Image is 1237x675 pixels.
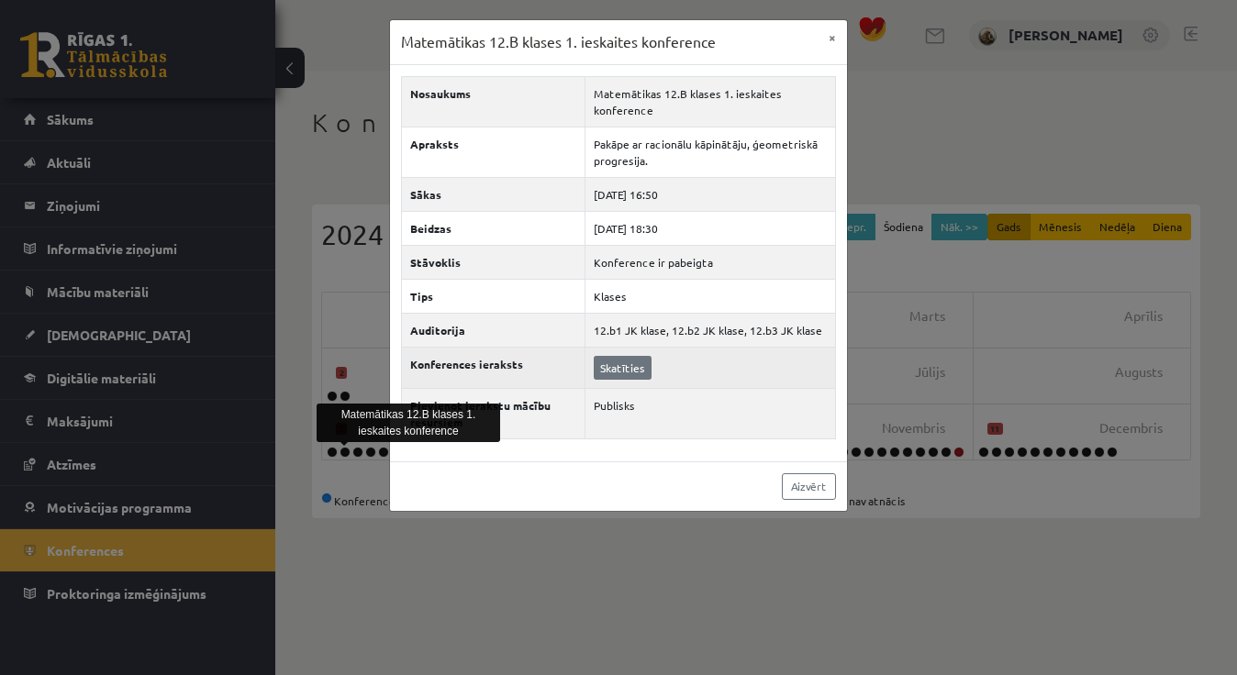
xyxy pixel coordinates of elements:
th: Tips [402,279,585,313]
th: Stāvoklis [402,245,585,279]
td: Konference ir pabeigta [585,245,836,279]
button: × [818,20,847,55]
th: Beidzas [402,211,585,245]
td: 12.b1 JK klase, 12.b2 JK klase, 12.b3 JK klase [585,313,836,347]
td: [DATE] 18:30 [585,211,836,245]
a: Aizvērt [782,473,836,500]
a: Skatīties [594,356,652,380]
div: Matemātikas 12.B klases 1. ieskaites konference [317,404,500,442]
td: Publisks [585,388,836,438]
td: [DATE] 16:50 [585,177,836,211]
td: Matemātikas 12.B klases 1. ieskaites konference [585,76,836,127]
th: Pievienot ierakstu mācību resursiem [402,388,585,438]
th: Sākas [402,177,585,211]
td: Klases [585,279,836,313]
th: Nosaukums [402,76,585,127]
h3: Matemātikas 12.B klases 1. ieskaites konference [401,31,716,53]
th: Konferences ieraksts [402,347,585,388]
th: Auditorija [402,313,585,347]
td: Pakāpe ar racionālu kāpinātāju, ģeometriskā progresija. [585,127,836,177]
th: Apraksts [402,127,585,177]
